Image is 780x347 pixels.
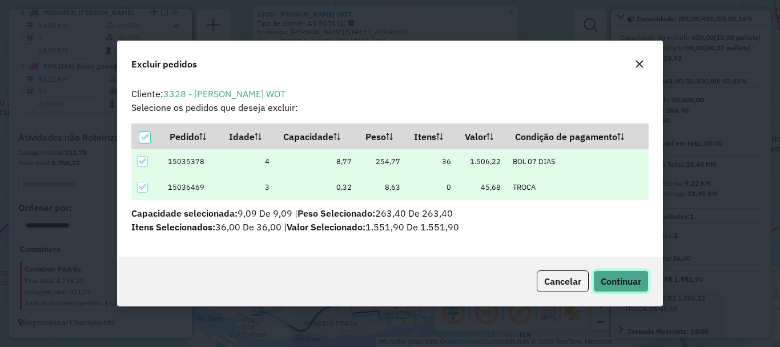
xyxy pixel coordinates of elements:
[131,221,215,233] span: Itens Selecionados:
[221,124,275,149] th: Idade
[544,276,581,287] span: Cancelar
[131,57,197,71] span: Excluir pedidos
[221,174,275,200] td: 3
[131,206,649,220] p: 9,09 De 9,09 | 263,40 De 263,40
[275,124,357,149] th: Capacidade
[507,174,649,200] td: TROCA
[537,270,589,292] button: Cancelar
[131,221,287,233] span: 36,00 De 36,00 |
[297,208,375,219] span: Peso Selecionado:
[131,88,286,99] span: Cliente:
[457,174,507,200] td: 45,68
[131,220,649,234] p: 1.551,90 De 1.551,90
[131,101,649,114] p: Selecione os pedidos que deseja excluir:
[407,124,457,149] th: Itens
[457,124,507,149] th: Valor
[507,124,649,149] th: Condição de pagamento
[357,149,406,174] td: 254,77
[593,270,649,292] button: Continuar
[162,124,221,149] th: Pedido
[162,149,221,174] td: 15035378
[357,174,406,200] td: 8,63
[287,221,365,233] span: Valor Selecionado:
[601,276,641,287] span: Continuar
[407,174,457,200] td: 0
[163,88,286,99] a: 3328 - [PERSON_NAME] WOT
[457,149,507,174] td: 1.506,22
[221,149,275,174] td: 4
[407,149,457,174] td: 36
[275,174,357,200] td: 0,32
[275,149,357,174] td: 8,77
[357,124,406,149] th: Peso
[131,208,238,219] span: Capacidade selecionada:
[162,174,221,200] td: 15036469
[507,149,649,174] td: BOL 07 DIAS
